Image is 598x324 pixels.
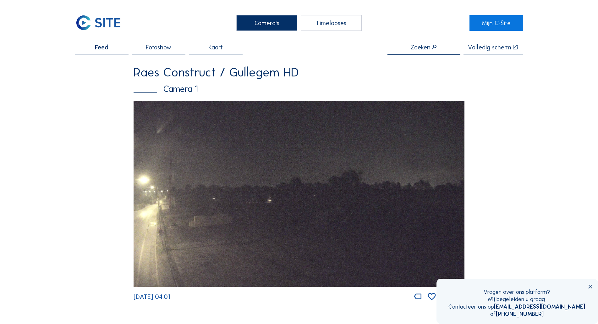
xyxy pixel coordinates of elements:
span: Kaart [208,44,223,50]
a: [EMAIL_ADDRESS][DOMAIN_NAME] [494,303,585,310]
div: Timelapses [301,15,362,31]
div: Vragen over ons platform? [448,288,585,296]
div: Contacteer ons op [448,303,585,311]
div: Camera 1 [134,84,464,93]
span: Fotoshow [146,44,171,50]
a: Mijn C-Site [469,15,523,31]
div: Camera's [236,15,297,31]
a: [PHONE_NUMBER] [496,310,544,317]
a: C-SITE Logo [75,15,129,31]
span: [DATE] 04:01 [134,293,170,300]
div: Raes Construct / Gullegem HD [134,66,464,79]
div: of [448,310,585,318]
span: Feed [95,44,108,50]
img: C-SITE Logo [75,15,122,31]
div: Wij begeleiden u graag. [448,296,585,303]
img: Image [134,101,464,287]
div: Volledig scherm [468,44,511,50]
